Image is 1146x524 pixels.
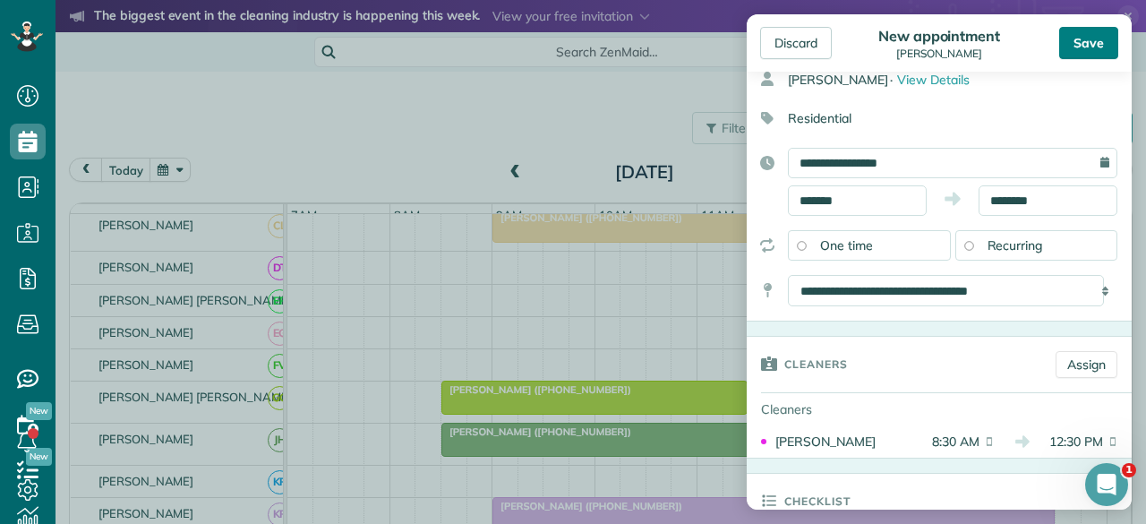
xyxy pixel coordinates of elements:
span: One time [820,237,873,253]
div: New appointment [873,27,1005,45]
div: [PERSON_NAME] [775,433,913,451]
div: Discard [760,27,832,59]
a: Assign [1056,351,1117,378]
span: · [890,72,893,88]
div: [PERSON_NAME] [873,47,1005,60]
h3: Cleaners [784,337,848,391]
div: Save [1059,27,1118,59]
div: [PERSON_NAME] [788,64,1132,96]
iframe: Intercom live chat [1085,463,1128,506]
span: 12:30 PM [1042,433,1103,451]
span: View Details [897,72,970,88]
span: Recurring [988,237,1043,253]
span: 1 [1122,463,1136,477]
input: Recurring [964,241,973,250]
div: Cleaners [747,393,872,425]
span: 8:30 AM [919,433,979,451]
span: New [26,402,52,420]
div: Residential [747,103,1117,133]
input: One time [797,241,806,250]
